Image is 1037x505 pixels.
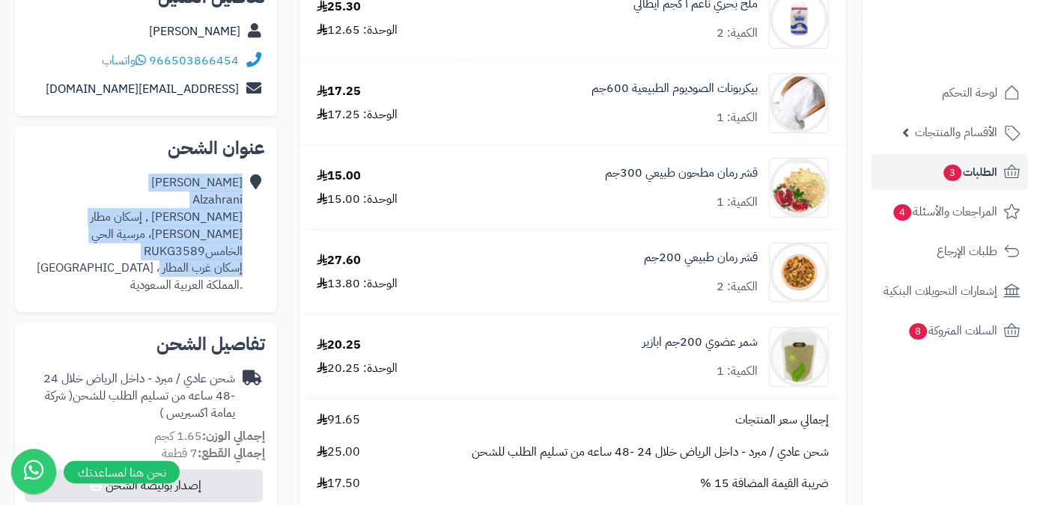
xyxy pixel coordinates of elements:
a: السلات المتروكة8 [871,313,1028,349]
div: الوحدة: 13.80 [317,275,398,293]
strong: إجمالي القطع: [198,444,265,462]
button: إصدار بوليصة الشحن [25,469,263,502]
strong: إجمالي الوزن: [202,427,265,445]
span: إجمالي سعر المنتجات [735,411,829,429]
span: لوحة التحكم [942,82,997,103]
span: 17.50 [317,475,360,492]
a: شمر عضوي 200جم ابازير [642,334,758,351]
h2: تفاصيل الشحن [27,335,265,353]
div: [PERSON_NAME] Alzahrani [PERSON_NAME] , إسكان مطار [PERSON_NAME]، مرسية الحي الخامسRUKG3589 إسكان... [27,174,243,294]
span: الطلبات [942,162,997,183]
div: الوحدة: 15.00 [317,191,398,208]
span: 8 [909,323,927,340]
div: 17.25 [317,83,361,100]
img: logo-2.png [935,40,1023,72]
span: طلبات الإرجاع [937,241,997,262]
div: الكمية: 2 [717,278,758,296]
div: 15.00 [317,168,361,185]
small: 7 قطعة [162,444,265,462]
img: 1753789331-%D8%B4%D9%85%D8%B1%20%D8%B9%D8%B6%D9%88%D9%8A%20%D8%A7%D8%A8%D8%A7%D8%B2%D9%8A%D8%B120... [770,327,828,387]
a: طلبات الإرجاع [871,233,1028,269]
a: الطلبات3 [871,154,1028,190]
a: واتساب [102,52,146,70]
div: الوحدة: 17.25 [317,106,398,123]
div: الوحدة: 12.65 [317,22,398,39]
a: لوحة التحكم [871,75,1028,111]
span: 25.00 [317,444,360,461]
img: 1723464082-%D8%A8%D9%8A%D9%83%D8%B1%D8%A8%D9%88%D9%86%D8%A7%D8%AA%20%D8%A7%D9%84%D8%B5%D9%88%D8%A... [770,73,828,133]
div: 20.25 [317,337,361,354]
span: 91.65 [317,411,360,429]
a: قشر رمان طبيعي 200جم [644,249,758,266]
span: 4 [893,204,911,221]
a: قشر رمان مطحون طبيعي 300جم [605,165,758,182]
a: [PERSON_NAME] [149,22,240,40]
span: السلات المتروكة [907,320,997,341]
a: المراجعات والأسئلة4 [871,194,1028,230]
h2: عنوان الشحن [27,139,265,157]
span: شحن عادي / مبرد - داخل الرياض خلال 24 -48 ساعه من تسليم الطلب للشحن [472,444,829,461]
a: 966503866454 [149,52,239,70]
div: 27.60 [317,252,361,269]
span: ( شركة يمامة اكسبريس ) [45,387,235,422]
div: الكمية: 1 [717,109,758,126]
div: الوحدة: 20.25 [317,360,398,377]
img: 1742947449-%D9%82%D8%B4%D8%B1%20%D8%B1%D9%85%D8%A7%D9%86%20%D9%85%D8%B7%D8%AD%D9%88%D9%86-90x90.png [770,158,828,218]
a: بيكربونات الصوديوم الطبيعية 600جم [592,80,758,97]
div: شحن عادي / مبرد - داخل الرياض خلال 24 -48 ساعه من تسليم الطلب للشحن [27,370,235,422]
img: 1742947840-%D9%82%D8%B4%D8%B1%20%D8%A7%D9%84%D8%B1%D9%85%D8%A7%D9%86-90x90.png [770,242,828,302]
div: الكمية: 2 [717,25,758,42]
span: 3 [943,165,961,181]
div: الكمية: 1 [717,363,758,380]
span: إشعارات التحويلات البنكية [884,281,997,302]
span: الأقسام والمنتجات [915,122,997,143]
span: المراجعات والأسئلة [892,201,997,222]
div: الكمية: 1 [717,194,758,211]
a: [EMAIL_ADDRESS][DOMAIN_NAME] [46,80,239,98]
a: إشعارات التحويلات البنكية [871,273,1028,309]
span: ضريبة القيمة المضافة 15 % [700,475,829,492]
small: 1.65 كجم [154,427,265,445]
